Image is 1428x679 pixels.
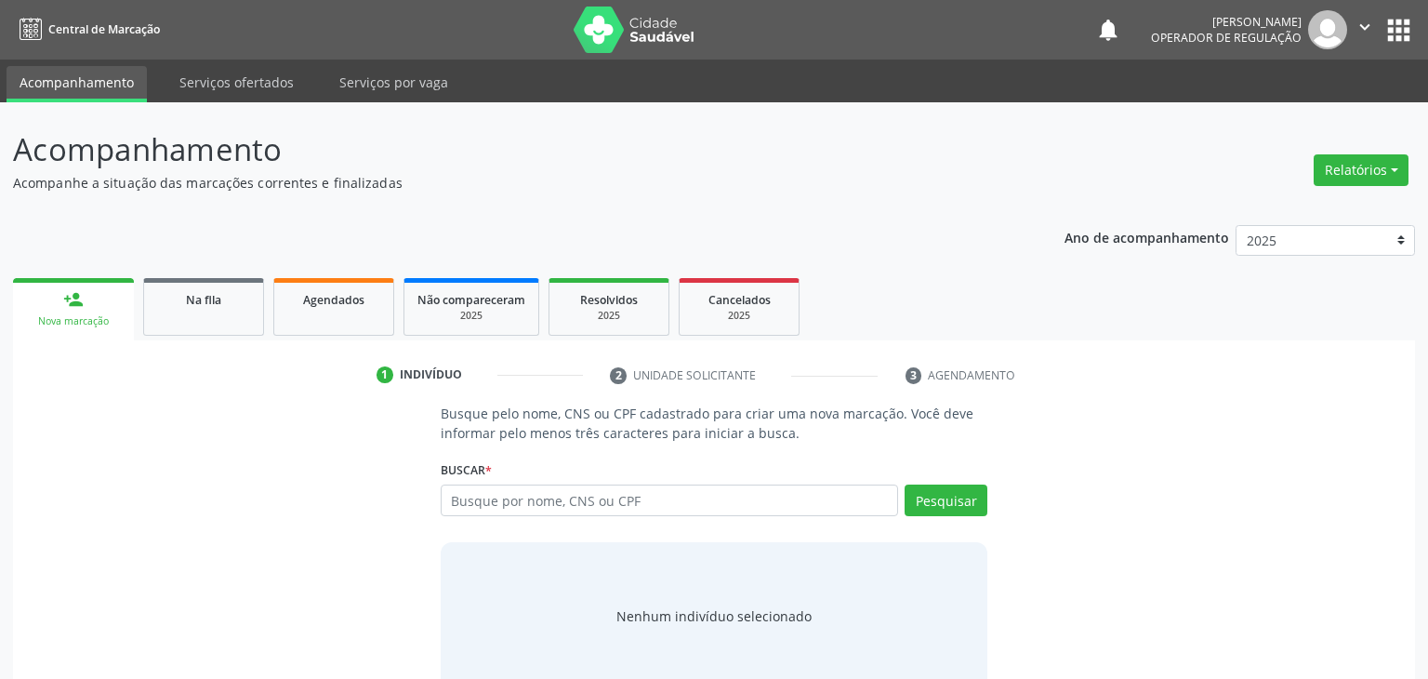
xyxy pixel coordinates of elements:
p: Acompanhamento [13,126,995,173]
div: 1 [377,366,393,383]
p: Ano de acompanhamento [1064,225,1229,248]
div: [PERSON_NAME] [1151,14,1302,30]
div: person_add [63,289,84,310]
button: Relatórios [1314,154,1408,186]
span: Agendados [303,292,364,308]
a: Serviços ofertados [166,66,307,99]
div: Nenhum indivíduo selecionado [616,606,812,626]
span: Operador de regulação [1151,30,1302,46]
span: Central de Marcação [48,21,160,37]
div: 2025 [693,309,786,323]
span: Não compareceram [417,292,525,308]
p: Busque pelo nome, CNS ou CPF cadastrado para criar uma nova marcação. Você deve informar pelo men... [441,404,988,443]
a: Serviços por vaga [326,66,461,99]
button: Pesquisar [905,485,987,516]
div: Nova marcação [26,314,121,328]
label: Buscar [441,456,492,485]
a: Central de Marcação [13,14,160,45]
button:  [1347,10,1382,49]
input: Busque por nome, CNS ou CPF [441,485,899,516]
button: apps [1382,14,1415,47]
img: img [1308,10,1347,49]
i:  [1355,17,1375,37]
div: 2025 [417,309,525,323]
p: Acompanhe a situação das marcações correntes e finalizadas [13,173,995,193]
span: Cancelados [708,292,771,308]
span: Na fila [186,292,221,308]
button: notifications [1095,17,1121,43]
div: 2025 [562,309,655,323]
a: Acompanhamento [7,66,147,102]
span: Resolvidos [580,292,638,308]
div: Indivíduo [400,366,462,383]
